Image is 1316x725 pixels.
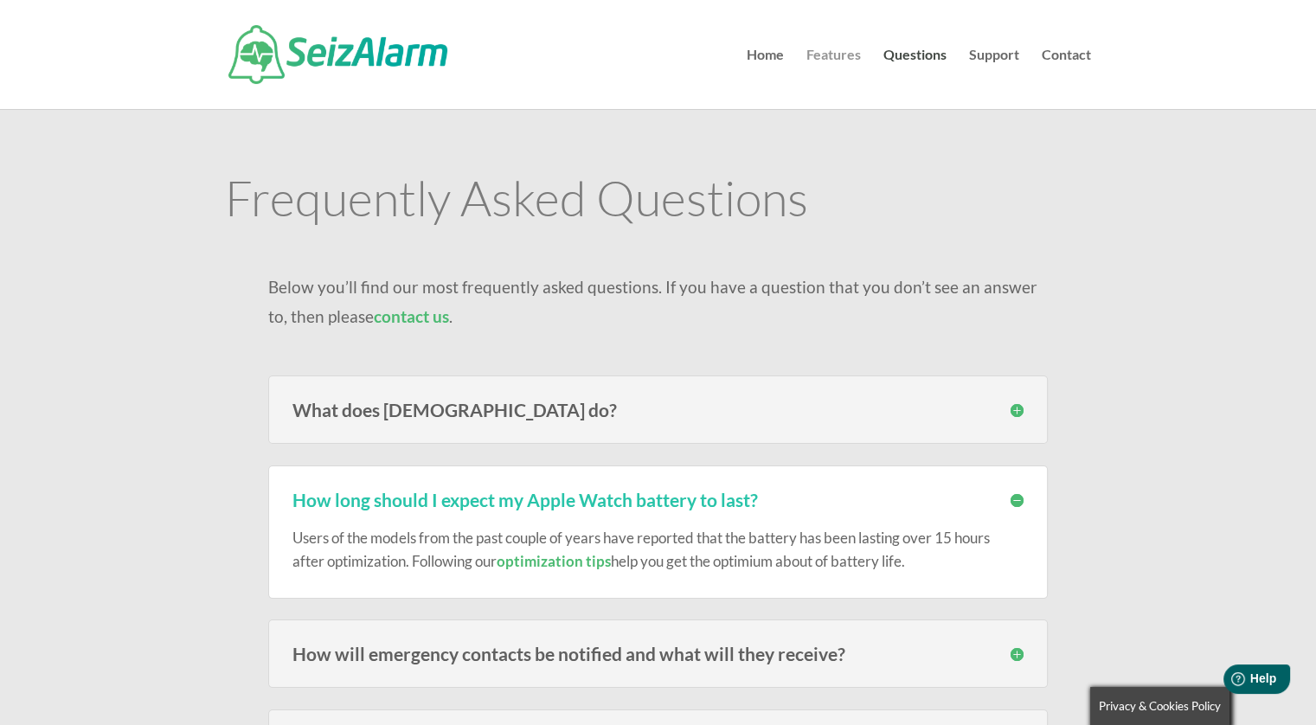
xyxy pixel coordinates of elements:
h1: Frequently Asked Questions [225,173,1091,230]
a: Features [806,48,861,109]
p: Users of the models from the past couple of years have reported that the battery has been lasting... [292,526,1024,573]
a: optimization tips [497,552,611,570]
h3: What does [DEMOGRAPHIC_DATA] do? [292,401,1024,419]
a: Contact [1042,48,1091,109]
h3: How will emergency contacts be notified and what will they receive? [292,645,1024,663]
p: Below you’ll find our most frequently asked questions. If you have a question that you don’t see ... [268,273,1048,331]
img: SeizAlarm [228,25,447,84]
a: contact us [374,306,449,326]
iframe: Help widget launcher [1162,658,1297,706]
h3: How long should I expect my Apple Watch battery to last? [292,491,1024,509]
a: Support [969,48,1019,109]
span: Privacy & Cookies Policy [1099,699,1221,713]
a: Questions [883,48,947,109]
a: Home [747,48,784,109]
